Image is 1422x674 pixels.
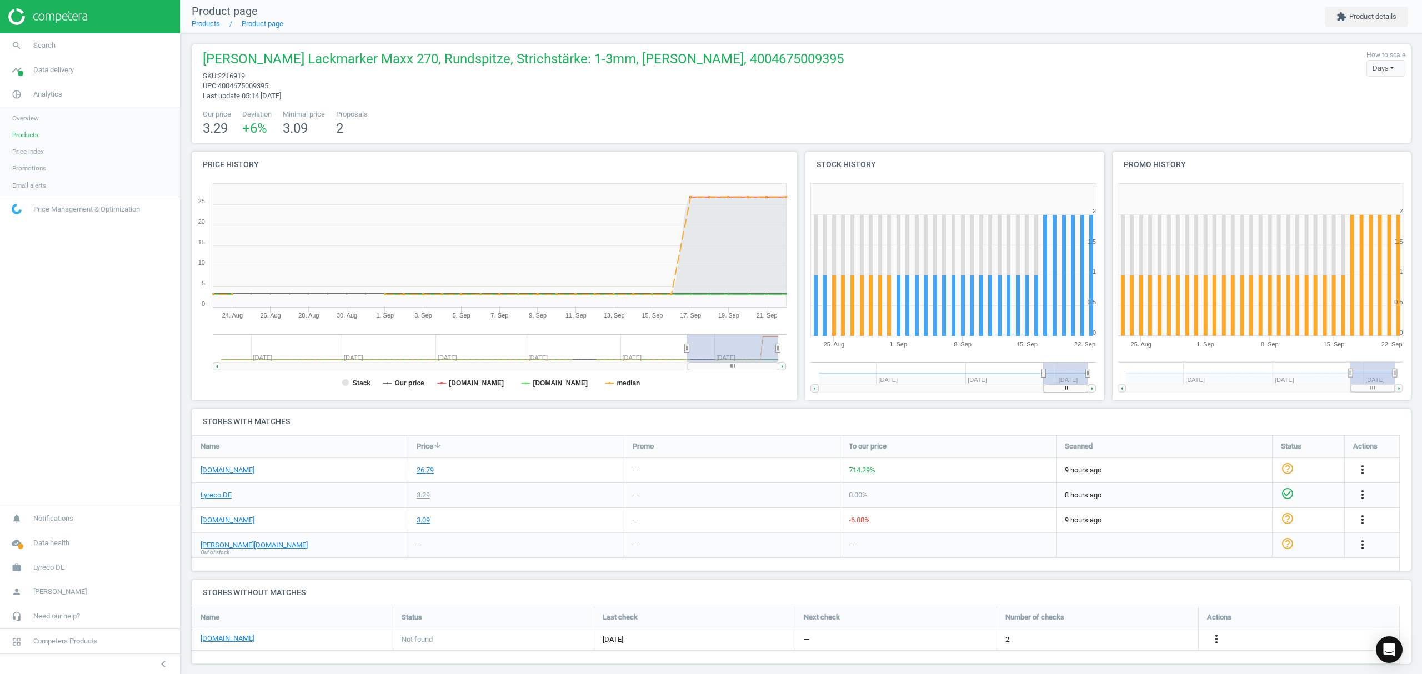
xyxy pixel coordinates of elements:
[203,50,844,71] span: [PERSON_NAME] Lackmarker Maxx 270, Rundspitze, Strichstärke: 1-3mm, [PERSON_NAME], 4004675009395
[1210,632,1223,647] button: more_vert
[417,515,430,525] div: 3.09
[6,508,27,529] i: notifications
[1399,268,1403,275] text: 1
[6,59,27,81] i: timeline
[12,114,39,123] span: Overview
[201,515,254,525] a: [DOMAIN_NAME]
[33,562,64,572] span: Lyreco DE
[824,341,844,348] tspan: 25. Aug
[414,312,432,319] tspan: 3. Sep
[202,300,205,307] text: 0
[192,580,1411,606] h4: Stores without matches
[804,635,809,645] span: —
[402,612,422,622] span: Status
[1281,441,1301,451] span: Status
[491,312,509,319] tspan: 7. Sep
[849,516,870,524] span: -6.08 %
[849,491,868,499] span: 0.00 %
[633,490,638,500] div: —
[1366,51,1405,60] label: How to scale
[417,490,430,500] div: 3.29
[642,312,663,319] tspan: 15. Sep
[33,587,87,597] span: [PERSON_NAME]
[203,72,218,80] span: sku :
[1065,465,1264,475] span: 9 hours ago
[1356,538,1369,551] i: more_vert
[12,147,44,156] span: Price index
[1356,513,1369,526] i: more_vert
[1281,512,1294,525] i: help_outline
[1005,612,1064,622] span: Number of checks
[198,198,205,204] text: 25
[849,540,854,550] div: —
[192,4,258,18] span: Product page
[336,120,343,136] span: 2
[1356,513,1369,527] button: more_vert
[849,466,875,474] span: 714.29 %
[1399,208,1403,214] text: 2
[889,341,907,348] tspan: 1. Sep
[12,164,46,173] span: Promotions
[1113,152,1411,178] h4: Promo history
[757,312,778,319] tspan: 21. Sep
[201,540,308,550] a: [PERSON_NAME][DOMAIN_NAME]
[203,109,231,119] span: Our price
[617,379,640,387] tspan: median
[603,635,787,645] span: [DATE]
[242,19,283,28] a: Product page
[353,379,370,387] tspan: Stack
[1353,441,1378,451] span: Actions
[33,65,74,75] span: Data delivery
[1325,7,1408,27] button: extensionProduct details
[242,120,267,136] span: +6 %
[1356,488,1369,501] i: more_vert
[202,280,205,286] text: 5
[201,633,254,643] a: [DOMAIN_NAME]
[1281,537,1294,550] i: help_outline
[201,490,232,500] a: Lyreco DE
[1399,329,1403,336] text: 0
[376,312,394,319] tspan: 1. Sep
[298,312,319,319] tspan: 28. Aug
[12,181,46,190] span: Email alerts
[6,35,27,56] i: search
[1130,341,1151,348] tspan: 25. Aug
[149,657,177,671] button: chevron_left
[633,441,654,451] span: Promo
[565,312,587,319] tspan: 11. Sep
[33,41,56,51] span: Search
[1281,487,1294,500] i: check_circle_outline
[283,109,325,119] span: Minimal price
[633,540,638,550] div: —
[1336,12,1346,22] i: extension
[157,657,170,671] i: chevron_left
[1017,341,1038,348] tspan: 15. Sep
[1088,238,1096,245] text: 1.5
[1381,341,1403,348] tspan: 22. Sep
[1356,463,1369,476] i: more_vert
[260,312,281,319] tspan: 26. Aug
[1093,268,1096,275] text: 1
[1093,329,1096,336] text: 0
[1376,636,1403,663] div: Open Intercom Messenger
[633,465,638,475] div: —
[201,549,229,556] span: Out of stock
[6,84,27,105] i: pie_chart_outlined
[1366,60,1405,77] div: Days
[402,635,433,645] span: Not found
[1074,341,1095,348] tspan: 22. Sep
[201,441,219,451] span: Name
[8,8,87,25] img: ajHJNr6hYgQAAAAASUVORK5CYII=
[394,379,424,387] tspan: Our price
[192,409,1411,435] h4: Stores with matches
[6,606,27,627] i: headset_mic
[1065,490,1264,500] span: 8 hours ago
[33,611,80,621] span: Need our help?
[1088,299,1096,305] text: 0.5
[1065,441,1093,451] span: Scanned
[680,312,701,319] tspan: 17. Sep
[1356,488,1369,502] button: more_vert
[203,92,281,100] span: Last update 05:14 [DATE]
[1394,299,1403,305] text: 0.5
[849,441,887,451] span: To our price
